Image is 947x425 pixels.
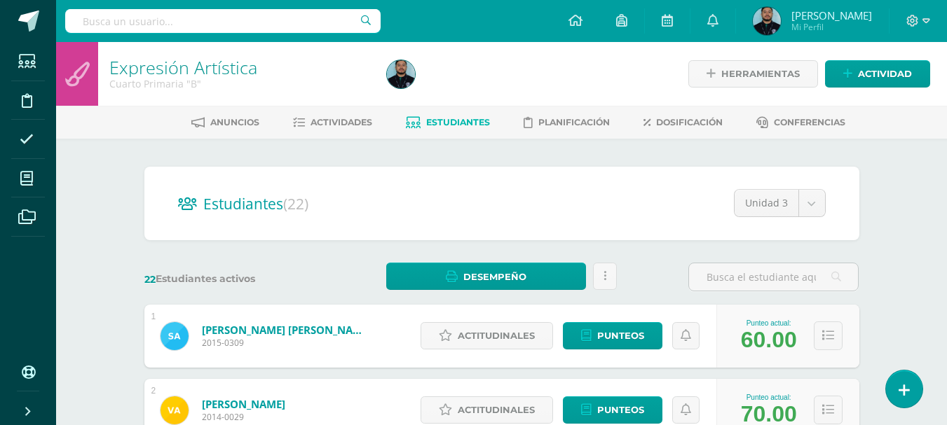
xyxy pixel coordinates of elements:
a: Punteos [563,322,662,349]
span: Anuncios [210,117,259,127]
div: 1 [151,312,156,321]
img: cb83c24c200120ea80b7b14cedb5cea0.png [753,7,781,35]
a: Desempeño [386,263,586,290]
span: [PERSON_NAME] [791,8,872,22]
span: Actitudinales [458,323,535,349]
span: Dosificación [656,117,723,127]
a: Actividades [293,111,372,134]
a: Planificación [524,111,610,134]
a: Punteos [563,396,662,424]
a: Actividad [825,60,930,88]
img: ca2ee2169c615827aed1029623d87ba2.png [161,396,189,424]
label: Estudiantes activos [144,272,315,286]
span: Actividades [311,117,372,127]
span: Punteos [597,397,644,423]
span: Estudiantes [203,194,308,214]
span: (22) [283,194,308,214]
a: Conferencias [756,111,845,134]
a: Expresión Artística [109,55,257,79]
img: cb83c24c200120ea80b7b14cedb5cea0.png [387,60,415,88]
div: Punteo actual: [741,393,797,401]
span: Conferencias [774,117,845,127]
span: Planificación [538,117,610,127]
div: 60.00 [741,327,797,353]
span: 2014-0029 [202,411,285,423]
span: 2015-0309 [202,337,370,349]
img: e603aa8577aa8f455aa7f91af28ea63d.png [161,322,189,350]
a: [PERSON_NAME] [PERSON_NAME] [202,323,370,337]
span: Unidad 3 [745,190,788,216]
span: Estudiantes [426,117,490,127]
span: 22 [144,273,156,286]
a: Actitudinales [421,396,553,424]
div: Punteo actual: [741,319,797,327]
span: Desempeño [463,264,526,290]
a: Unidad 3 [735,190,825,216]
span: Herramientas [721,61,800,87]
a: Actitudinales [421,322,553,349]
span: Actividad [858,61,912,87]
a: Dosificación [643,111,723,134]
span: Punteos [597,323,644,349]
a: Estudiantes [406,111,490,134]
div: 2 [151,386,156,396]
span: Actitudinales [458,397,535,423]
h1: Expresión Artística [109,57,370,77]
a: [PERSON_NAME] [202,397,285,411]
a: Anuncios [191,111,259,134]
div: Cuarto Primaria 'B' [109,77,370,90]
input: Busca el estudiante aquí... [689,263,858,291]
input: Busca un usuario... [65,9,381,33]
a: Herramientas [688,60,818,88]
span: Mi Perfil [791,21,872,33]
